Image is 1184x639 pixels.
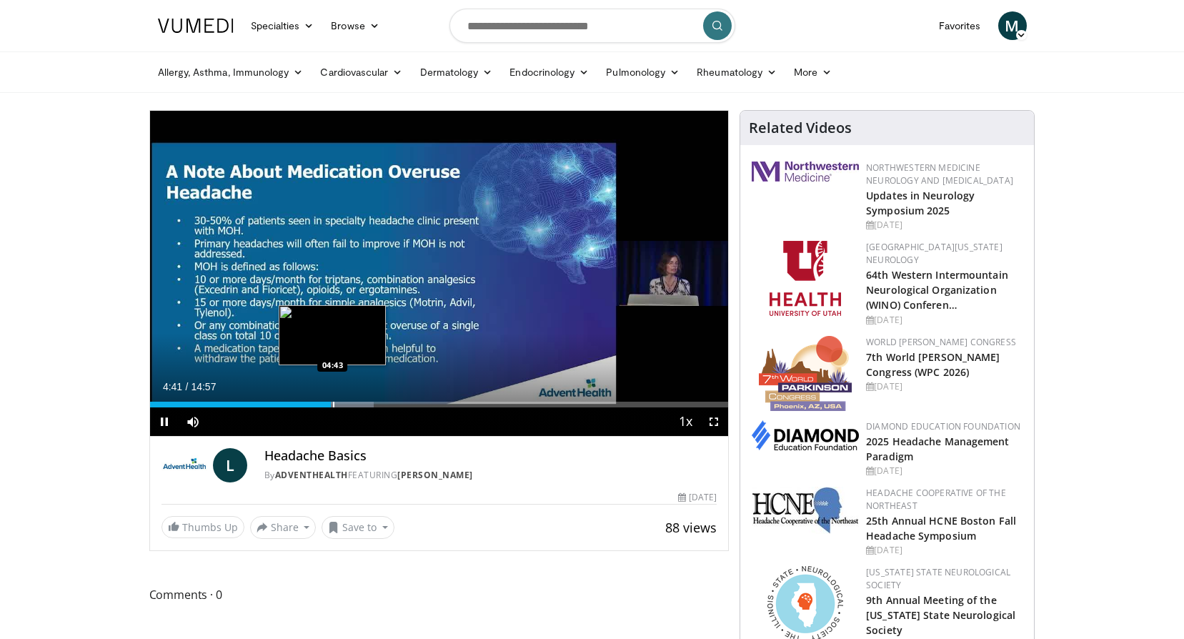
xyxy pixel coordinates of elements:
span: 88 views [665,519,717,536]
a: 7th World [PERSON_NAME] Congress (WPC 2026) [866,350,1000,379]
img: 2a462fb6-9365-492a-ac79-3166a6f924d8.png.150x105_q85_autocrop_double_scale_upscale_version-0.2.jpg [752,162,859,182]
div: Progress Bar [150,402,729,407]
a: Specialties [242,11,323,40]
div: [DATE] [866,219,1023,232]
div: [DATE] [866,380,1023,393]
a: [PERSON_NAME] [397,469,473,481]
button: Pause [150,407,179,436]
a: Allergy, Asthma, Immunology [149,58,312,86]
img: image.jpeg [279,305,386,365]
a: 2025 Headache Management Paradigm [866,435,1009,463]
img: VuMedi Logo [158,19,234,33]
a: 64th Western Intermountain Neurological Organization (WINO) Conferen… [866,268,1008,312]
button: Fullscreen [700,407,728,436]
div: By FEATURING [264,469,717,482]
video-js: Video Player [150,111,729,437]
button: Mute [179,407,207,436]
a: AdventHealth [275,469,348,481]
a: L [213,448,247,482]
a: Updates in Neurology Symposium 2025 [866,189,975,217]
a: Browse [322,11,388,40]
div: [DATE] [866,314,1023,327]
a: M [998,11,1027,40]
input: Search topics, interventions [449,9,735,43]
a: Northwestern Medicine Neurology and [MEDICAL_DATA] [866,162,1013,187]
a: [GEOGRAPHIC_DATA][US_STATE] Neurology [866,241,1003,266]
span: 4:41 [163,381,182,392]
img: f6362829-b0a3-407d-a044-59546adfd345.png.150x105_q85_autocrop_double_scale_upscale_version-0.2.png [770,241,841,316]
a: Diamond Education Foundation [866,420,1020,432]
a: 25th Annual HCNE Boston Fall Headache Symposium [866,514,1016,543]
span: / [186,381,189,392]
span: 14:57 [191,381,216,392]
img: 6c52f715-17a6-4da1-9b6c-8aaf0ffc109f.jpg.150x105_q85_autocrop_double_scale_upscale_version-0.2.jpg [752,487,859,534]
div: [DATE] [866,544,1023,557]
h4: Related Videos [749,119,852,137]
a: Headache Cooperative of the Northeast [866,487,1006,512]
div: [DATE] [866,465,1023,477]
a: World [PERSON_NAME] Congress [866,336,1016,348]
span: Comments 0 [149,585,730,604]
a: Pulmonology [597,58,688,86]
button: Share [250,516,317,539]
h4: Headache Basics [264,448,717,464]
button: Playback Rate [671,407,700,436]
button: Save to [322,516,394,539]
img: AdventHealth [161,448,207,482]
img: d0406666-9e5f-4b94-941b-f1257ac5ccaf.png.150x105_q85_autocrop_double_scale_upscale_version-0.2.png [752,420,859,450]
a: Favorites [930,11,990,40]
a: More [785,58,840,86]
a: [US_STATE] State Neurological Society [866,566,1010,591]
div: [DATE] [678,491,717,504]
a: 9th Annual Meeting of the [US_STATE] State Neurological Society [866,593,1015,637]
img: 16fe1da8-a9a0-4f15-bd45-1dd1acf19c34.png.150x105_q85_autocrop_double_scale_upscale_version-0.2.png [759,336,852,411]
a: Dermatology [412,58,502,86]
a: Endocrinology [501,58,597,86]
a: Thumbs Up [161,516,244,538]
a: Rheumatology [688,58,785,86]
a: Cardiovascular [312,58,411,86]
